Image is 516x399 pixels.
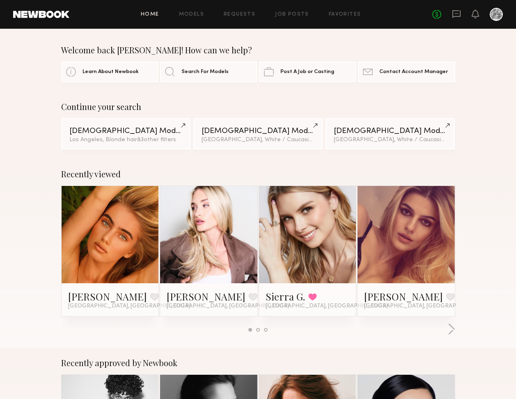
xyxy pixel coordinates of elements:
span: Post A Job or Casting [280,69,334,75]
div: Recently viewed [61,169,455,179]
a: Post A Job or Casting [259,62,356,82]
div: [DEMOGRAPHIC_DATA] Models [69,127,183,135]
a: [PERSON_NAME] [68,290,147,303]
a: Requests [224,12,255,17]
div: [GEOGRAPHIC_DATA], White / Caucasian [334,137,447,143]
a: Favorites [329,12,361,17]
span: & 3 other filter s [137,137,176,142]
a: Search For Models [160,62,257,82]
a: Home [141,12,159,17]
div: [DEMOGRAPHIC_DATA] Models [334,127,447,135]
a: Contact Account Manager [358,62,455,82]
a: [DEMOGRAPHIC_DATA] Models[GEOGRAPHIC_DATA], White / Caucasian [326,118,455,149]
a: [PERSON_NAME] [364,290,443,303]
div: Recently approved by Newbook [61,358,455,368]
a: Job Posts [275,12,309,17]
a: Sierra G. [266,290,305,303]
div: [DEMOGRAPHIC_DATA] Models [202,127,315,135]
span: [GEOGRAPHIC_DATA], [GEOGRAPHIC_DATA] [167,303,289,310]
span: [GEOGRAPHIC_DATA], [GEOGRAPHIC_DATA] [266,303,388,310]
a: Learn About Newbook [61,62,158,82]
span: Contact Account Manager [379,69,448,75]
span: Learn About Newbook [83,69,139,75]
a: [DEMOGRAPHIC_DATA] Models[GEOGRAPHIC_DATA], White / Caucasian [193,118,323,149]
div: [GEOGRAPHIC_DATA], White / Caucasian [202,137,315,143]
span: Search For Models [181,69,229,75]
span: [GEOGRAPHIC_DATA], [GEOGRAPHIC_DATA] [364,303,486,310]
div: Continue your search [61,102,455,112]
span: [GEOGRAPHIC_DATA], [GEOGRAPHIC_DATA] [68,303,190,310]
a: Models [179,12,204,17]
div: Los Angeles, Blonde hair [69,137,183,143]
a: [PERSON_NAME] [167,290,245,303]
a: [DEMOGRAPHIC_DATA] ModelsLos Angeles, Blonde hair&3other filters [61,118,191,149]
div: Welcome back [PERSON_NAME]! How can we help? [61,45,455,55]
